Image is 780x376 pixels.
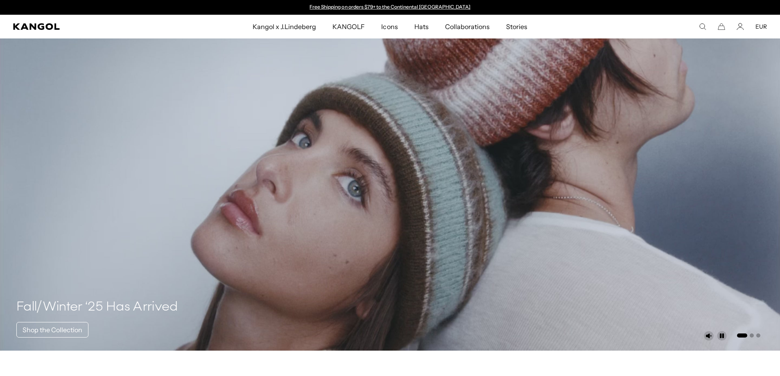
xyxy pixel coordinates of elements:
[445,15,490,38] span: Collaborations
[332,15,365,38] span: KANGOLF
[414,15,429,38] span: Hats
[324,15,373,38] a: KANGOLF
[717,331,727,341] button: Pause
[244,15,325,38] a: Kangol x J.Lindeberg
[373,15,406,38] a: Icons
[13,23,167,30] a: Kangol
[306,4,475,11] slideshow-component: Announcement bar
[437,15,498,38] a: Collaborations
[736,332,760,338] ul: Select a slide to show
[750,333,754,338] button: Go to slide 2
[718,23,725,30] button: Cart
[16,322,88,338] a: Shop the Collection
[704,331,714,341] button: Unmute
[253,15,317,38] span: Kangol x J.Lindeberg
[498,15,536,38] a: Stories
[737,23,744,30] a: Account
[756,333,760,338] button: Go to slide 3
[755,23,767,30] button: EUR
[406,15,437,38] a: Hats
[381,15,398,38] span: Icons
[737,333,747,338] button: Go to slide 1
[506,15,527,38] span: Stories
[310,4,470,10] a: Free Shipping on orders $79+ to the Continental [GEOGRAPHIC_DATA]
[699,23,706,30] summary: Search here
[16,299,178,315] h4: Fall/Winter ‘25 Has Arrived
[306,4,475,11] div: 1 of 2
[306,4,475,11] div: Announcement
